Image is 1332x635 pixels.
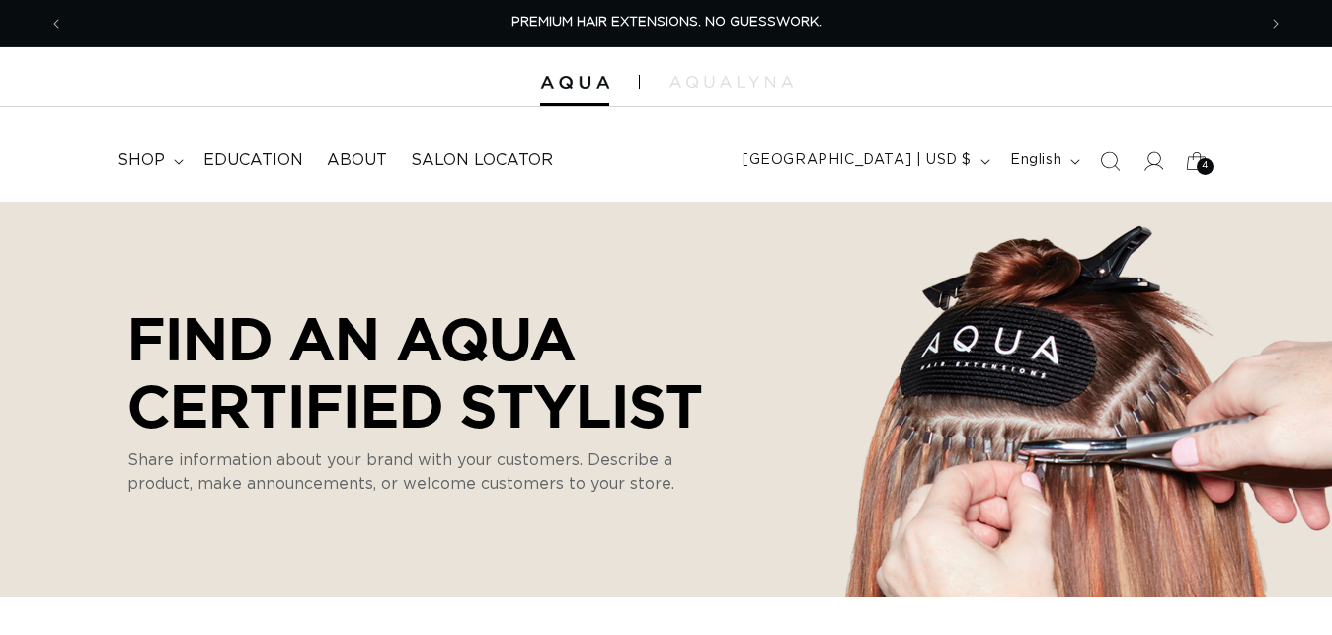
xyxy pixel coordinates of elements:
[1202,158,1209,175] span: 4
[511,16,822,29] span: PREMIUM HAIR EXTENSIONS. NO GUESSWORK.
[1088,139,1132,183] summary: Search
[731,142,998,180] button: [GEOGRAPHIC_DATA] | USD $
[327,150,387,171] span: About
[35,5,78,42] button: Previous announcement
[106,138,192,183] summary: shop
[203,150,303,171] span: Education
[998,142,1088,180] button: English
[192,138,315,183] a: Education
[411,150,553,171] span: Salon Locator
[118,150,165,171] span: shop
[669,76,793,88] img: aqualyna.com
[127,448,700,496] p: Share information about your brand with your customers. Describe a product, make announcements, o...
[1254,5,1297,42] button: Next announcement
[315,138,399,183] a: About
[743,150,972,171] span: [GEOGRAPHIC_DATA] | USD $
[399,138,565,183] a: Salon Locator
[127,304,730,438] p: Find an AQUA Certified Stylist
[540,76,609,90] img: Aqua Hair Extensions
[1010,150,1061,171] span: English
